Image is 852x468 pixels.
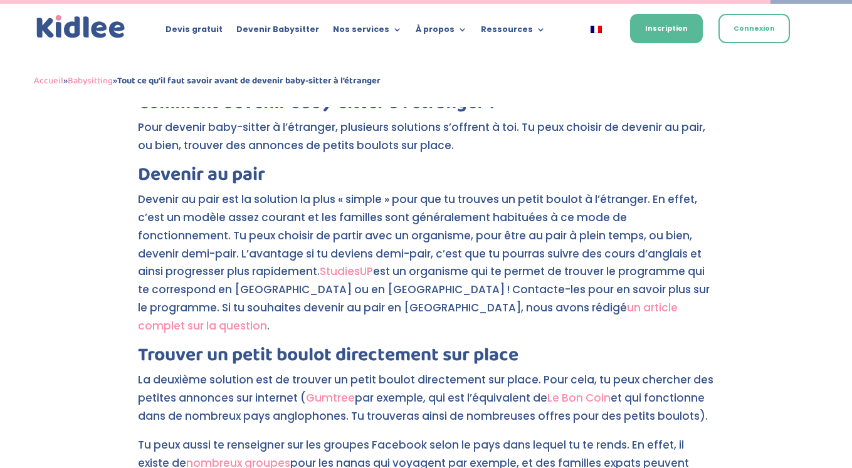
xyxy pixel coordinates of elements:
a: Ressources [481,25,545,39]
strong: Tout ce qu’il faut savoir avant de devenir baby-sitter à l’étranger [117,73,381,88]
a: Babysitting [68,73,113,88]
p: Devenir au pair est la solution la plus « simple » pour que tu trouves un petit boulot à l’étrang... [138,190,715,346]
a: Nos services [333,25,402,39]
strong: Devenir au pair [138,160,265,190]
span: » » [34,73,381,88]
strong: Trouver un petit boulot directement sur place [138,340,518,370]
img: logo_kidlee_bleu [34,13,128,41]
a: À propos [416,25,467,39]
a: Devenir Babysitter [236,25,319,39]
img: Français [591,26,602,33]
a: Kidlee Logo [34,13,128,41]
a: Gumtree [306,390,355,405]
a: StudiesUP [320,264,373,279]
a: Accueil [34,73,63,88]
p: La deuxième solution est de trouver un petit boulot directement sur place. Pour cela, tu peux che... [138,371,715,436]
a: Le Bon Coin [547,390,611,405]
a: Devis gratuit [166,25,223,39]
a: Connexion [718,14,790,43]
p: Pour devenir baby-sitter à l’étranger, plusieurs solutions s’offrent à toi. Tu peux choisir de de... [138,118,715,165]
a: Inscription [630,14,703,43]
